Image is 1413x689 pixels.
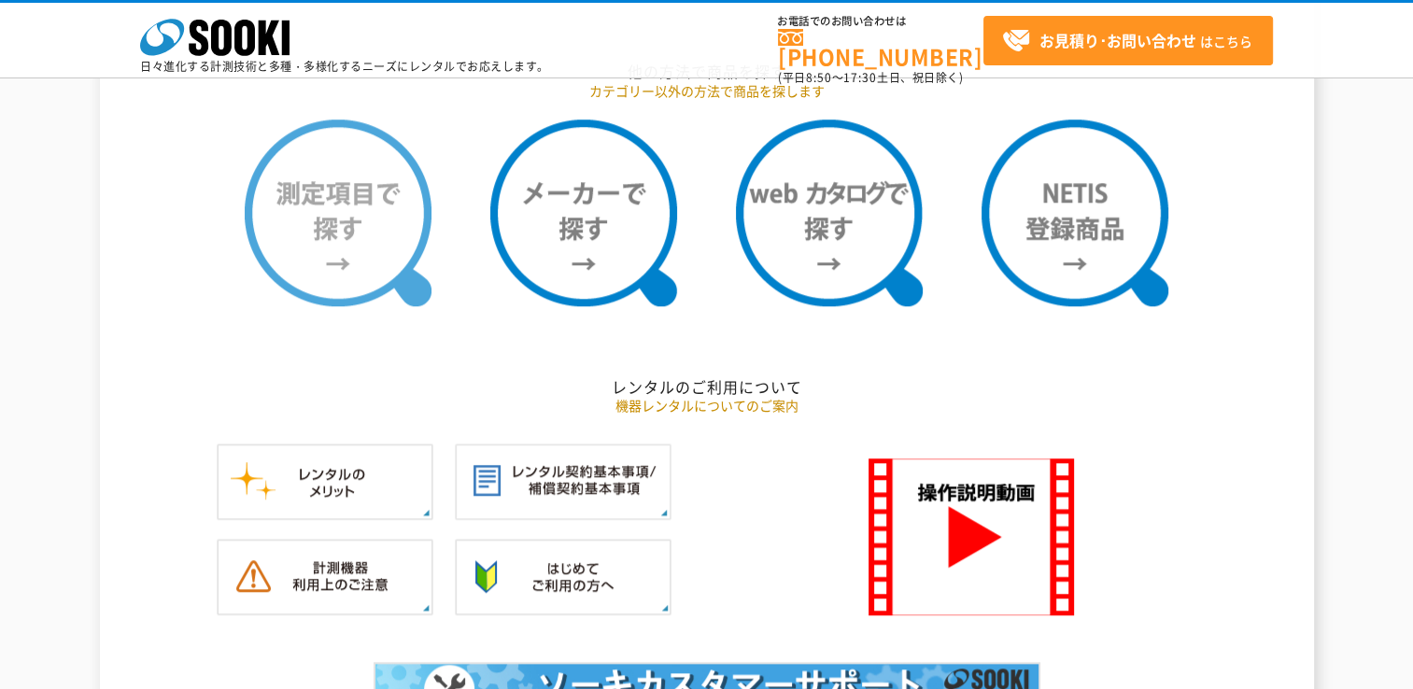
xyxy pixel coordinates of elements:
[778,16,983,27] span: お電話でのお問い合わせは
[140,61,549,72] p: 日々進化する計測技術と多種・多様化するニーズにレンタルでお応えします。
[806,69,832,86] span: 8:50
[217,443,433,520] img: レンタルのメリット
[455,596,671,613] a: はじめてご利用の方へ
[1039,29,1196,51] strong: お見積り･お問い合わせ
[245,120,431,306] img: 測定項目で探す
[982,120,1168,306] img: NETIS登録商品
[455,443,671,520] img: レンタル契約基本事項／補償契約基本事項
[161,377,1253,397] h2: レンタルのご利用について
[217,539,433,615] img: 計測機器ご利用上のご注意
[455,500,671,518] a: レンタル契約基本事項／補償契約基本事項
[455,539,671,615] img: はじめてご利用の方へ
[869,458,1074,615] img: SOOKI 操作説明動画
[778,69,963,86] span: (平日 ～ 土日、祝日除く)
[161,81,1253,101] p: カテゴリー以外の方法で商品を探します
[217,596,433,613] a: 計測機器ご利用上のご注意
[161,396,1253,415] p: 機器レンタルについてのご案内
[736,120,923,306] img: webカタログで探す
[490,120,677,306] img: メーカーで探す
[843,69,877,86] span: 17:30
[778,29,983,67] a: [PHONE_NUMBER]
[983,16,1273,65] a: お見積り･お問い合わせはこちら
[217,500,433,518] a: レンタルのメリット
[1002,27,1252,55] span: はこちら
